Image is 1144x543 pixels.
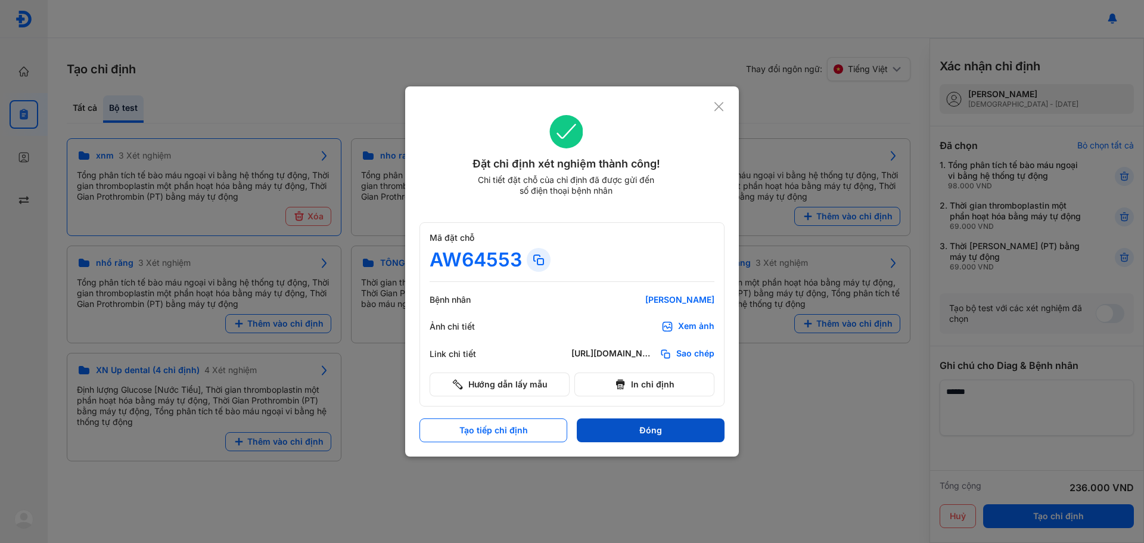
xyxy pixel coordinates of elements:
span: Sao chép [676,348,714,360]
div: Mã đặt chỗ [430,232,714,243]
div: Bệnh nhân [430,294,501,305]
div: Ảnh chi tiết [430,321,501,332]
div: Chi tiết đặt chỗ của chỉ định đã được gửi đến số điện thoại bệnh nhân [472,175,660,196]
div: AW64553 [430,248,522,272]
button: Tạo tiếp chỉ định [419,418,567,442]
button: Hướng dẫn lấy mẫu [430,373,570,396]
div: Link chi tiết [430,349,501,359]
button: In chỉ định [574,373,714,396]
div: Xem ảnh [678,321,714,333]
div: [URL][DOMAIN_NAME] [571,348,655,360]
div: Đặt chỉ định xét nghiệm thành công! [419,156,713,172]
button: Đóng [577,418,725,442]
div: [PERSON_NAME] [571,294,714,305]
